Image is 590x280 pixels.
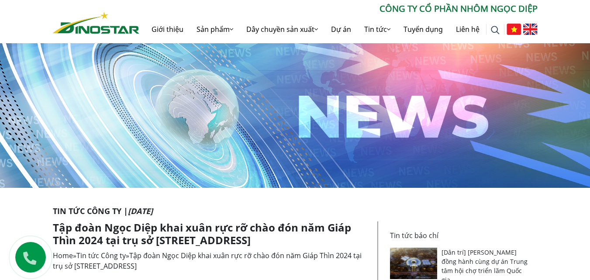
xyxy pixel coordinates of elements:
[523,24,538,35] img: English
[358,15,397,43] a: Tin tức
[190,15,240,43] a: Sản phẩm
[128,206,153,216] i: [DATE]
[53,251,362,271] span: Tập đoàn Ngọc Diệp khai xuân rực rỡ chào đón năm Giáp Thìn 2024 tại trụ sở [STREET_ADDRESS]
[240,15,324,43] a: Dây chuyền sản xuất
[53,251,73,260] a: Home
[53,251,362,271] span: » »
[76,251,126,260] a: Tin tức Công ty
[53,205,538,217] p: Tin tức Công ty |
[390,248,438,279] img: [Dân trí] Nhôm Ngọc Diệp đồng hành cùng dự án Trung tâm hội chợ triển lãm Quốc gia
[449,15,486,43] a: Liên hệ
[397,15,449,43] a: Tuyển dụng
[324,15,358,43] a: Dự án
[145,15,190,43] a: Giới thiệu
[390,230,532,241] p: Tin tức báo chí
[53,12,139,34] img: Nhôm Dinostar
[507,24,521,35] img: Tiếng Việt
[491,26,500,35] img: search
[53,221,371,247] h1: Tập đoàn Ngọc Diệp khai xuân rực rỡ chào đón năm Giáp Thìn 2024 tại trụ sở [STREET_ADDRESS]
[139,2,538,15] p: CÔNG TY CỔ PHẦN NHÔM NGỌC DIỆP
